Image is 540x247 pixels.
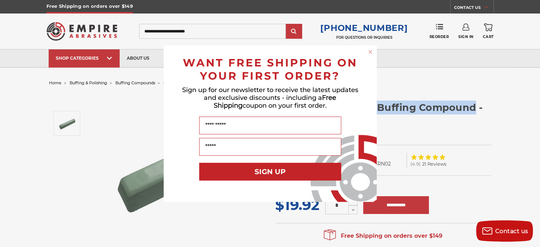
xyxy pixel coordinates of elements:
span: Contact us [495,228,528,235]
span: Sign up for our newsletter to receive the latest updates and exclusive discounts - including a co... [182,86,358,109]
span: Free Shipping [214,94,337,109]
span: WANT FREE SHIPPING ON YOUR FIRST ORDER? [183,56,358,82]
button: Contact us [476,220,533,242]
button: Close dialog [367,48,374,55]
button: SIGN UP [199,163,341,181]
